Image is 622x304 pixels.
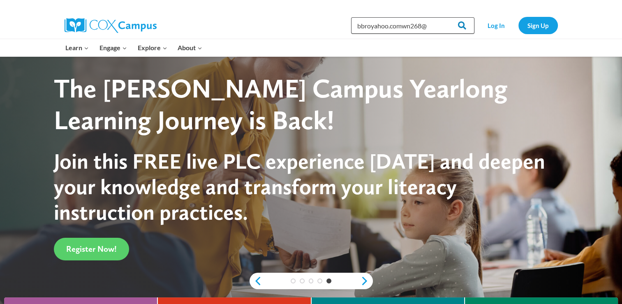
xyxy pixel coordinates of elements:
a: 2 [300,278,305,283]
button: Child menu of Explore [132,39,173,56]
a: Sign Up [518,17,558,34]
a: 4 [317,278,322,283]
div: The [PERSON_NAME] Campus Yearlong Learning Journey is Back! [54,73,553,136]
a: Register Now! [54,238,129,260]
nav: Primary Navigation [60,39,208,56]
img: Cox Campus [65,18,157,33]
a: next [361,276,373,286]
span: Join this FREE live PLC experience [DATE] and deepen your knowledge and transform your literacy i... [54,148,545,225]
div: content slider buttons [250,273,373,289]
a: Log In [479,17,514,34]
a: previous [250,276,262,286]
button: Child menu of About [172,39,208,56]
button: Child menu of Learn [60,39,95,56]
input: Search Cox Campus [351,17,474,34]
button: Child menu of Engage [94,39,132,56]
a: 3 [309,278,314,283]
nav: Secondary Navigation [479,17,558,34]
span: Register Now! [66,244,117,254]
a: 1 [291,278,296,283]
a: 5 [326,278,331,283]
